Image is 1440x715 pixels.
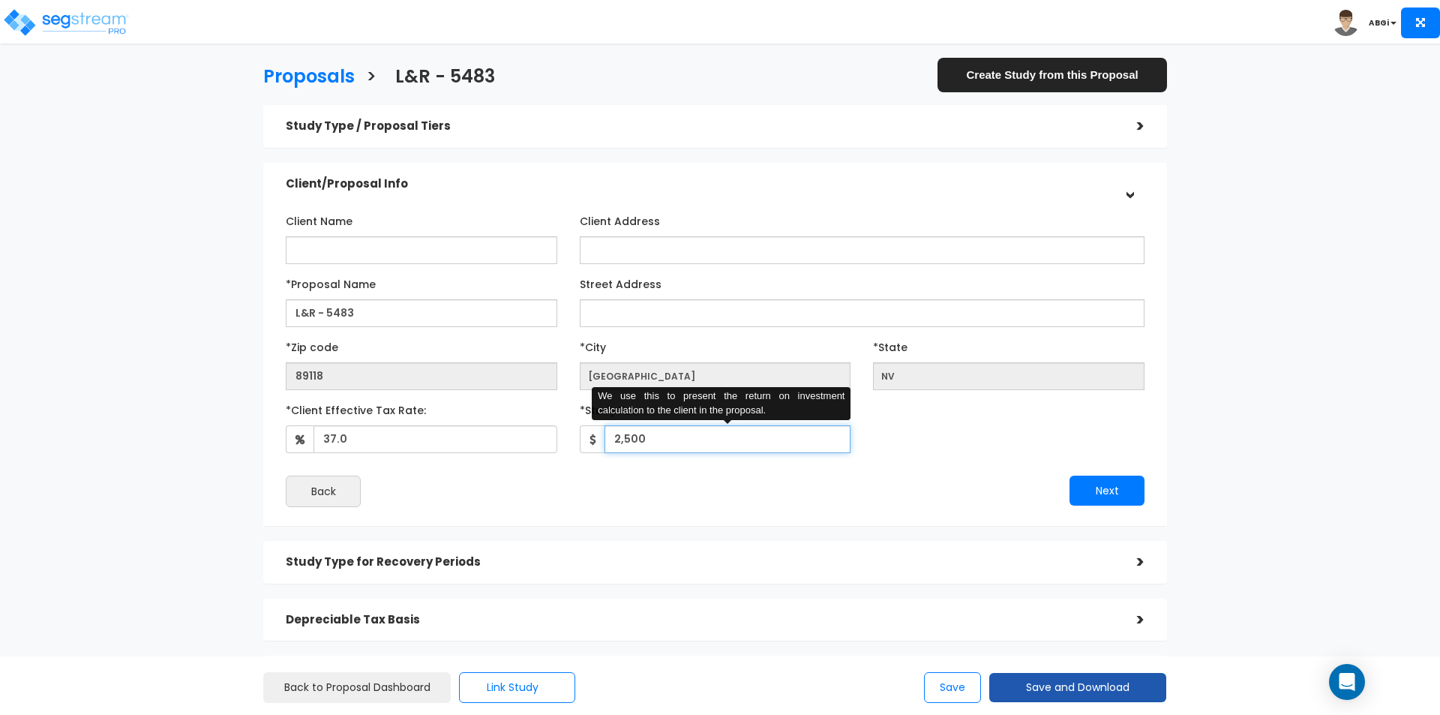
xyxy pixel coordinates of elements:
[1114,551,1144,574] div: >
[286,614,1114,626] h5: Depreciable Tax Basis
[286,398,426,418] label: *Client Effective Tax Rate:
[1333,10,1359,36] img: avatar.png
[1117,169,1141,199] div: >
[1114,608,1144,632] div: >
[459,672,575,703] button: Link Study
[252,52,355,98] a: Proposals
[1329,664,1365,700] div: Open Intercom Messenger
[395,67,495,90] h3: L&R - 5483
[592,387,850,419] div: We use this to present the return on investment calculation to the client in the proposal.
[263,672,451,703] a: Back to Proposal Dashboard
[873,335,907,355] label: *State
[989,673,1166,702] button: Save and Download
[580,209,660,229] label: Client Address
[580,272,661,292] label: Street Address
[263,67,355,90] h3: Proposals
[2,8,130,38] img: logo_pro_r.png
[286,209,352,229] label: Client Name
[286,335,338,355] label: *Zip code
[286,556,1114,569] h5: Study Type for Recovery Periods
[384,52,495,98] a: L&R - 5483
[286,272,376,292] label: *Proposal Name
[286,178,1114,191] h5: Client/Proposal Info
[366,67,376,90] h3: >
[924,672,981,703] button: Save
[286,120,1114,133] h5: Study Type / Proposal Tiers
[286,476,361,507] button: Back
[1369,17,1389,29] b: ABGi
[580,335,606,355] label: *City
[1114,115,1144,138] div: >
[580,398,637,418] label: *Study Fee
[1069,476,1144,506] button: Next
[937,58,1167,92] a: Create Study from this Proposal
